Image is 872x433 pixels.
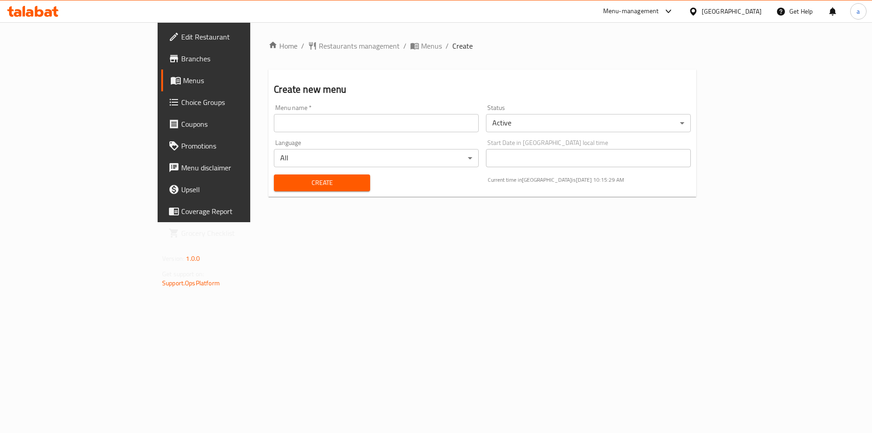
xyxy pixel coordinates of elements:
[702,6,762,16] div: [GEOGRAPHIC_DATA]
[161,48,303,70] a: Branches
[268,40,696,51] nav: breadcrumb
[857,6,860,16] span: a
[274,149,479,167] div: All
[161,26,303,48] a: Edit Restaurant
[486,114,691,132] div: Active
[181,31,296,42] span: Edit Restaurant
[161,179,303,200] a: Upsell
[181,97,296,108] span: Choice Groups
[161,113,303,135] a: Coupons
[410,40,442,51] a: Menus
[162,277,220,289] a: Support.OpsPlatform
[181,53,296,64] span: Branches
[161,222,303,244] a: Grocery Checklist
[161,200,303,222] a: Coverage Report
[308,40,400,51] a: Restaurants management
[603,6,659,17] div: Menu-management
[274,83,691,96] h2: Create new menu
[181,184,296,195] span: Upsell
[274,114,479,132] input: Please enter Menu name
[183,75,296,86] span: Menus
[319,40,400,51] span: Restaurants management
[162,253,184,264] span: Version:
[452,40,473,51] span: Create
[181,162,296,173] span: Menu disclaimer
[161,91,303,113] a: Choice Groups
[181,206,296,217] span: Coverage Report
[274,174,370,191] button: Create
[181,228,296,239] span: Grocery Checklist
[161,135,303,157] a: Promotions
[181,140,296,151] span: Promotions
[446,40,449,51] li: /
[186,253,200,264] span: 1.0.0
[488,176,691,184] p: Current time in [GEOGRAPHIC_DATA] is [DATE] 10:15:29 AM
[281,177,362,189] span: Create
[161,70,303,91] a: Menus
[403,40,406,51] li: /
[161,157,303,179] a: Menu disclaimer
[162,268,204,280] span: Get support on:
[421,40,442,51] span: Menus
[181,119,296,129] span: Coupons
